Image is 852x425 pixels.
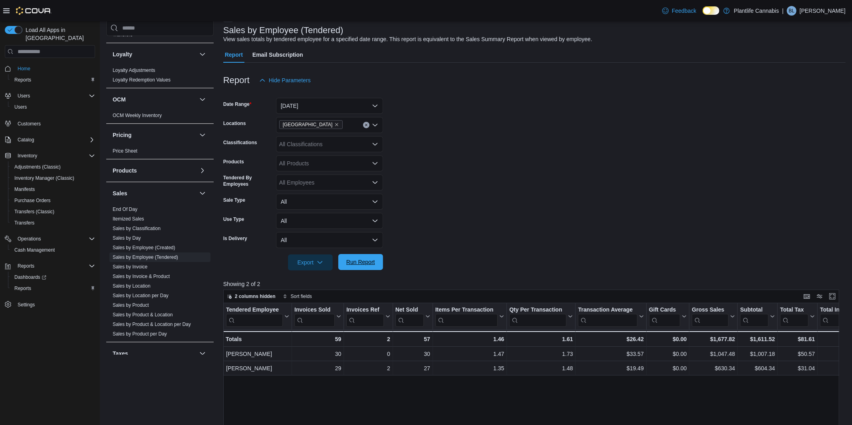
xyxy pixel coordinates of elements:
h3: Sales by Employee (Tendered) [223,26,344,35]
label: Use Type [223,216,244,222]
button: Cash Management [8,244,98,256]
div: Qty Per Transaction [509,306,566,327]
span: Sort fields [291,293,312,300]
span: Calgary - University District [279,120,343,129]
div: Gift Cards [649,306,680,314]
span: Reports [18,263,34,269]
span: Export [293,254,328,270]
a: Reports [11,75,34,85]
span: Reports [14,261,95,271]
a: Inventory Manager (Classic) [11,173,77,183]
span: Operations [18,236,41,242]
a: Reports [11,284,34,293]
button: Display options [815,292,824,301]
h3: Taxes [113,350,128,357]
a: Transfers [11,218,38,228]
span: OCM Weekly Inventory [113,112,162,119]
a: Adjustments (Classic) [11,162,64,172]
span: Hide Parameters [269,76,311,84]
div: Transaction Average [578,306,637,327]
span: Transfers [11,218,95,228]
button: [DATE] [276,98,383,114]
span: Sales by Product & Location [113,312,173,318]
div: Subtotal [740,306,769,327]
span: Users [11,102,95,112]
button: Items Per Transaction [435,306,504,327]
a: Itemized Sales [113,216,144,222]
button: Reports [8,283,98,294]
div: $0.00 [649,334,687,344]
div: $50.57 [780,349,815,359]
span: Adjustments (Classic) [14,164,61,170]
div: [PERSON_NAME] [226,363,289,373]
div: $604.34 [740,363,775,373]
button: Catalog [14,135,37,145]
span: Reports [14,77,31,83]
div: 1.73 [509,349,573,359]
div: $1,007.18 [740,349,775,359]
button: Run Report [338,254,383,270]
div: Invoices Sold [294,306,335,327]
a: Customers [14,119,44,129]
a: Home [14,64,34,73]
p: Showing 2 of 2 [223,280,846,288]
a: Sales by Invoice & Product [113,274,170,279]
span: Users [14,104,27,110]
span: Sales by Location [113,283,151,289]
span: Manifests [14,186,35,193]
button: Inventory [2,150,98,161]
h3: Report [223,75,250,85]
button: Clear input [363,122,369,128]
span: Sales by Day [113,235,141,241]
h3: Products [113,167,137,175]
button: Open list of options [372,179,378,186]
button: Open list of options [372,122,378,128]
span: Reports [11,75,95,85]
a: Price Sheet [113,148,137,154]
span: Catalog [14,135,95,145]
button: Products [198,166,207,175]
span: End Of Day [113,206,137,212]
button: Operations [14,234,44,244]
div: $26.42 [578,334,643,344]
span: 2 columns hidden [235,293,276,300]
a: Loyalty Redemption Values [113,77,171,83]
button: Sales [113,189,196,197]
div: Items Per Transaction [435,306,498,327]
span: Inventory [14,151,95,161]
label: Products [223,159,244,165]
button: Pricing [113,131,196,139]
div: Pricing [106,146,214,159]
div: Net Sold [395,306,423,327]
button: Operations [2,233,98,244]
button: Remove Calgary - University District from selection in this group [334,122,339,127]
div: $31.04 [780,363,815,373]
a: Dashboards [8,272,98,283]
span: Sales by Employee (Tendered) [113,254,178,260]
span: Settings [14,300,95,310]
div: Invoices Ref [346,306,383,314]
div: $33.57 [578,349,643,359]
div: Transaction Average [578,306,637,314]
input: Dark Mode [703,6,719,15]
div: Invoices Ref [346,306,383,327]
a: Sales by Invoice [113,264,147,270]
div: $19.49 [578,363,643,373]
a: Sales by Product & Location per Day [113,322,191,327]
h3: Sales [113,189,127,197]
div: 1.35 [435,363,504,373]
button: Open list of options [372,160,378,167]
button: Products [113,167,196,175]
button: Reports [14,261,38,271]
div: 29 [294,363,341,373]
label: Locations [223,120,246,127]
div: Items Per Transaction [435,306,498,314]
span: Home [14,64,95,73]
span: Users [14,91,95,101]
p: [PERSON_NAME] [800,6,846,16]
div: Gross Sales [692,306,729,314]
button: Home [2,63,98,74]
label: Is Delivery [223,235,247,242]
div: 1.47 [435,349,504,359]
